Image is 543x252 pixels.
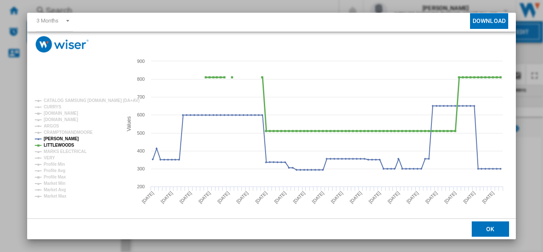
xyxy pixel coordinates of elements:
[137,166,145,171] tspan: 300
[179,190,193,204] tspan: [DATE]
[27,13,516,240] md-dialog: Product popup
[137,76,145,82] tspan: 800
[44,111,78,116] tspan: [DOMAIN_NAME]
[472,221,509,237] button: OK
[44,117,78,122] tspan: [DOMAIN_NAME]
[198,190,212,204] tspan: [DATE]
[44,143,74,147] tspan: LITTLEWOODS
[406,190,420,204] tspan: [DATE]
[44,98,140,103] tspan: CATALOG SAMSUNG [DOMAIN_NAME] (DA+AV)
[44,124,59,128] tspan: ARGOS
[311,190,325,204] tspan: [DATE]
[137,130,145,136] tspan: 500
[443,190,457,204] tspan: [DATE]
[137,148,145,153] tspan: 400
[44,105,62,109] tspan: CURRYS
[424,190,438,204] tspan: [DATE]
[44,156,55,160] tspan: VERY
[44,168,65,173] tspan: Profile Avg
[273,190,287,204] tspan: [DATE]
[126,116,132,131] tspan: Values
[36,36,89,53] img: logo_wiser_300x94.png
[44,181,65,186] tspan: Market Min
[44,162,65,167] tspan: Profile Min
[36,17,59,24] div: 3 Months
[368,190,382,204] tspan: [DATE]
[137,112,145,117] tspan: 600
[292,190,306,204] tspan: [DATE]
[137,59,145,64] tspan: 900
[44,136,79,141] tspan: [PERSON_NAME]
[216,190,230,204] tspan: [DATE]
[137,94,145,99] tspan: 700
[44,130,93,135] tspan: CRAMPTONANDMOORE
[44,175,66,179] tspan: Profile Max
[235,190,249,204] tspan: [DATE]
[330,190,344,204] tspan: [DATE]
[160,190,174,204] tspan: [DATE]
[481,190,495,204] tspan: [DATE]
[386,190,400,204] tspan: [DATE]
[462,190,476,204] tspan: [DATE]
[137,184,145,189] tspan: 200
[44,187,66,192] tspan: Market Avg
[141,190,155,204] tspan: [DATE]
[44,194,67,198] tspan: Market Max
[254,190,268,204] tspan: [DATE]
[349,190,363,204] tspan: [DATE]
[44,149,87,154] tspan: MARKS ELECTRICAL
[470,13,508,29] button: Download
